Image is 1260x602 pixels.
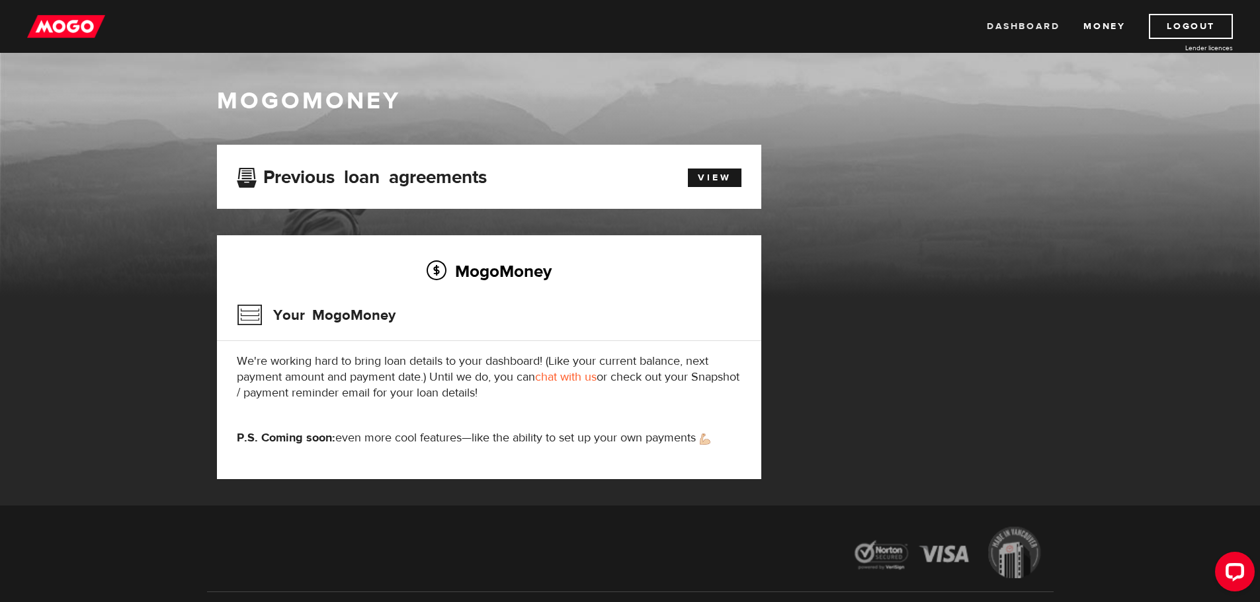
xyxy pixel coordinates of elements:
[237,167,487,184] h3: Previous loan agreements
[237,257,741,285] h2: MogoMoney
[217,87,1044,115] h1: MogoMoney
[237,430,741,446] p: even more cool features—like the ability to set up your own payments
[842,517,1054,591] img: legal-icons-92a2ffecb4d32d839781d1b4e4802d7b.png
[1149,14,1233,39] a: Logout
[700,433,710,445] img: strong arm emoji
[1134,43,1233,53] a: Lender licences
[237,354,741,401] p: We're working hard to bring loan details to your dashboard! (Like your current balance, next paym...
[1083,14,1125,39] a: Money
[1204,546,1260,602] iframe: LiveChat chat widget
[237,430,335,445] strong: P.S. Coming soon:
[535,369,597,385] a: chat with us
[237,298,396,332] h3: Your MogoMoney
[987,14,1060,39] a: Dashboard
[688,169,741,187] a: View
[27,14,105,39] img: mogo_logo-11ee424be714fa7cbb0f0f49df9e16ec.png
